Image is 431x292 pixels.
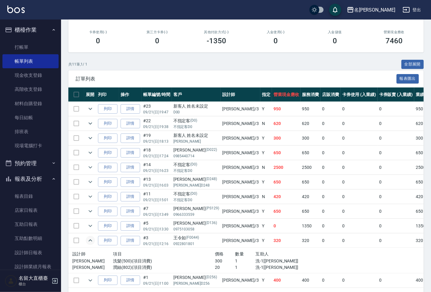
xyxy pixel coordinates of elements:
p: 不指定客D0 [173,124,219,130]
td: Y [260,131,272,145]
p: [PERSON_NAME]D248 [173,183,219,188]
p: [PERSON_NAME]D256 [173,281,219,286]
a: 報表匯出 [397,76,419,81]
td: 0 [341,146,378,160]
th: 列印 [96,87,119,102]
h2: 入金使用(-) [253,30,298,34]
div: 不指定客 [173,191,219,197]
th: 卡券使用 (入業績) [341,87,378,102]
p: 共 11 筆, 1 / 1 [68,62,87,67]
td: 950 [272,102,301,116]
td: N [260,190,272,204]
button: expand row [86,276,95,285]
td: [PERSON_NAME] /3 [221,131,260,145]
td: Y [260,233,272,248]
p: 洗-1[[PERSON_NAME]] [255,264,317,271]
span: 互助人 [255,251,269,256]
th: 設計師 [221,87,260,102]
td: 2500 [301,160,321,175]
div: 不指定客 [173,162,219,168]
td: 0 [378,219,415,233]
th: 店販消費 [321,87,341,102]
p: (D0) [190,118,197,124]
td: 0 [378,116,415,131]
h5: 名留大直櫃臺 [19,275,50,281]
button: expand row [86,134,95,143]
div: 不指定客 [173,118,219,124]
td: 650 [272,175,301,189]
td: 0 [378,102,415,116]
p: 0975103058 [173,226,219,232]
td: 0 [341,219,378,233]
td: #19 [142,131,172,145]
a: 高階收支登錄 [2,82,59,96]
a: 詳情 [121,221,140,231]
div: 新客人 姓名未設定 [173,132,219,139]
td: 0 [341,233,378,248]
td: [PERSON_NAME] /3 [221,219,260,233]
td: [PERSON_NAME] /3 [221,204,260,219]
span: 設計師 [72,251,85,256]
td: [PERSON_NAME] /3 [221,175,260,189]
a: 報表目錄 [2,189,59,203]
td: 0 [321,204,341,219]
button: 列印 [98,192,118,201]
span: 項目 [113,251,122,256]
h3: 0 [273,37,278,45]
button: 列印 [98,119,118,128]
td: #1 [142,273,172,287]
p: 09/21 (日) 13:49 [143,212,170,217]
p: 09/21 (日) 19:47 [143,109,170,115]
td: 0 [341,131,378,145]
td: 320 [301,233,321,248]
div: 名[PERSON_NAME] [354,6,395,14]
p: [PERSON_NAME] [72,258,113,264]
td: Y [260,273,272,287]
p: [PERSON_NAME] [173,139,219,144]
div: [PERSON_NAME] [173,205,219,212]
th: 卡券販賣 (入業績) [378,87,415,102]
th: 服務消費 [301,87,321,102]
th: 客戶 [172,87,221,102]
p: (PS129) [206,205,219,212]
a: 每日結帳 [2,111,59,125]
a: 詳情 [121,163,140,172]
button: 列印 [98,134,118,143]
td: 0 [378,204,415,219]
a: 詳情 [121,207,140,216]
div: [PERSON_NAME] [173,274,219,281]
td: Y [260,102,272,116]
img: Person [5,275,17,287]
p: 300 [215,258,235,264]
button: 列印 [98,207,118,216]
th: 展開 [84,87,96,102]
td: 0 [341,190,378,204]
a: 詳情 [121,276,140,285]
button: expand row [86,236,95,245]
button: 報表及分析 [2,171,59,187]
p: 不指定客D0 [173,168,219,173]
p: 洗-1[[PERSON_NAME]] [255,258,317,264]
td: [PERSON_NAME] /3 [221,146,260,160]
div: [PERSON_NAME] [173,176,219,183]
div: 王令如 [173,235,219,241]
h2: 第三方卡券(-) [135,30,179,34]
button: save [329,4,341,16]
td: 400 [301,273,321,287]
td: #7 [142,204,172,219]
td: #18 [142,146,172,160]
div: [PERSON_NAME] [173,147,219,153]
th: 帳單編號/時間 [142,87,172,102]
button: expand row [86,192,95,201]
td: 0 [341,102,378,116]
span: 價格 [215,251,224,256]
td: #14 [142,160,172,175]
td: 0 [321,219,341,233]
td: Y [260,219,272,233]
td: N [260,116,272,131]
p: (D136) [206,220,217,226]
td: 320 [272,233,301,248]
p: (D256) [206,274,217,281]
td: 420 [301,190,321,204]
td: 0 [321,233,341,248]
